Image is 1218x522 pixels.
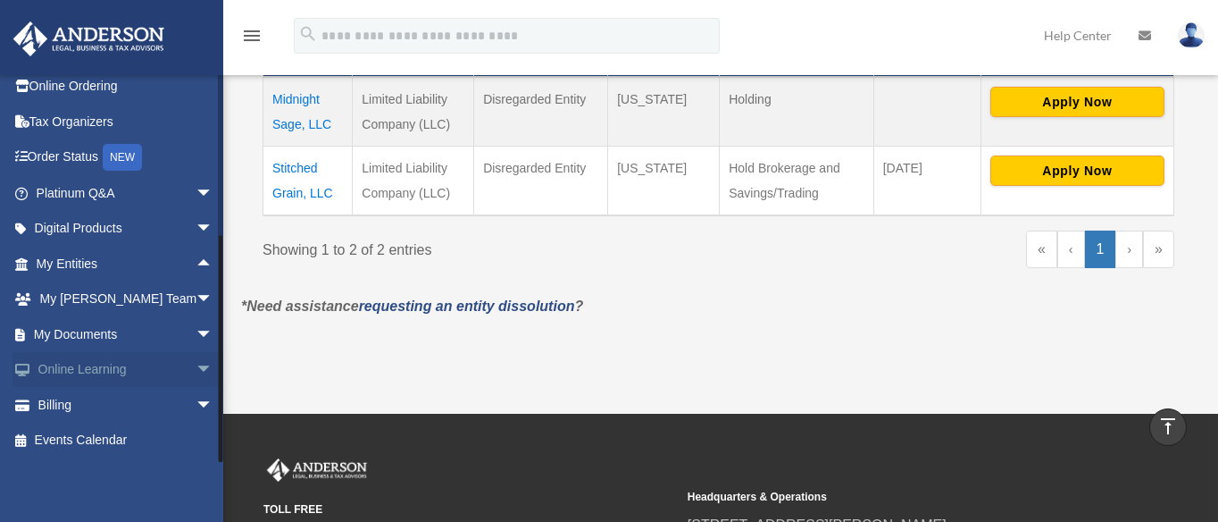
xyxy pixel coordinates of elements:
td: [US_STATE] [608,146,720,215]
div: NEW [103,144,142,171]
td: Stitched Grain, LLC [263,146,353,215]
a: Order StatusNEW [13,139,240,176]
span: arrow_drop_down [196,352,231,389]
td: [US_STATE] [608,77,720,147]
span: arrow_drop_down [196,175,231,212]
td: Holding [720,77,874,147]
img: Anderson Advisors Platinum Portal [8,21,170,56]
small: TOLL FREE [263,501,675,519]
a: Online Ordering [13,69,240,105]
i: menu [241,25,263,46]
a: Billingarrow_drop_down [13,387,240,423]
span: arrow_drop_down [196,282,231,318]
a: My Entitiesarrow_drop_up [13,246,231,282]
a: Previous [1057,231,1085,268]
i: vertical_align_top [1157,416,1179,437]
td: Limited Liability Company (LLC) [353,77,474,147]
a: 1 [1085,231,1116,268]
td: Disregarded Entity [474,77,608,147]
span: arrow_drop_down [196,387,231,424]
img: User Pic [1178,22,1205,48]
td: [DATE] [873,146,980,215]
div: Showing 1 to 2 of 2 entries [263,231,705,263]
a: vertical_align_top [1149,408,1187,446]
a: requesting an entity dissolution [359,299,575,314]
a: My Documentsarrow_drop_down [13,316,240,352]
a: My [PERSON_NAME] Teamarrow_drop_down [13,282,240,317]
span: arrow_drop_down [196,316,231,353]
td: Hold Brokerage and Savings/Trading [720,146,874,215]
button: Apply Now [990,156,1164,186]
a: Next [1115,231,1143,268]
em: *Need assistance ? [241,299,583,314]
img: Anderson Advisors Platinum Portal [263,459,371,482]
button: Apply Now [990,87,1164,117]
a: Platinum Q&Aarrow_drop_down [13,175,240,211]
td: Disregarded Entity [474,146,608,215]
span: arrow_drop_down [196,211,231,248]
td: Limited Liability Company (LLC) [353,146,474,215]
a: Online Learningarrow_drop_down [13,352,240,388]
a: Tax Organizers [13,104,240,139]
i: search [298,24,318,44]
span: arrow_drop_up [196,246,231,282]
td: Midnight Sage, LLC [263,77,353,147]
a: menu [241,31,263,46]
a: First [1026,231,1057,268]
small: Headquarters & Operations [688,488,1099,507]
a: Events Calendar [13,423,240,459]
a: Digital Productsarrow_drop_down [13,211,240,247]
a: Last [1143,231,1174,268]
